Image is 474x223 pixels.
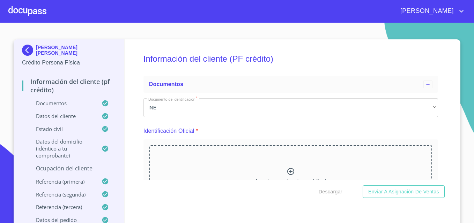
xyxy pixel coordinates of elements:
span: Enviar a Asignación de Ventas [368,187,439,196]
div: INE [143,98,438,117]
p: [PERSON_NAME] [PERSON_NAME] [36,45,116,56]
p: Datos del cliente [22,113,102,120]
p: Ocupación del Cliente [22,164,116,172]
img: Docupass spot blue [22,45,36,56]
p: Referencia (primera) [22,178,102,185]
button: account of current user [395,6,466,17]
p: Documentos [22,100,102,107]
p: Identificación Oficial [143,127,194,135]
p: Información del cliente (PF crédito) [22,77,116,94]
p: Datos del domicilio (idéntico a tu comprobante) [22,138,102,159]
span: Descargar [319,187,342,196]
p: Referencia (segunda) [22,191,102,198]
p: Referencia (tercera) [22,203,102,210]
p: Arrastra o selecciona el (los) documento(s) para agregar [254,177,327,194]
span: [PERSON_NAME] [395,6,457,17]
p: Crédito Persona Física [22,59,116,67]
span: Documentos [149,81,183,87]
button: Descargar [316,185,345,198]
div: [PERSON_NAME] [PERSON_NAME] [22,45,116,59]
p: Estado Civil [22,125,102,132]
div: Documentos [143,76,438,93]
button: Enviar a Asignación de Ventas [363,185,445,198]
h5: Información del cliente (PF crédito) [143,45,438,73]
